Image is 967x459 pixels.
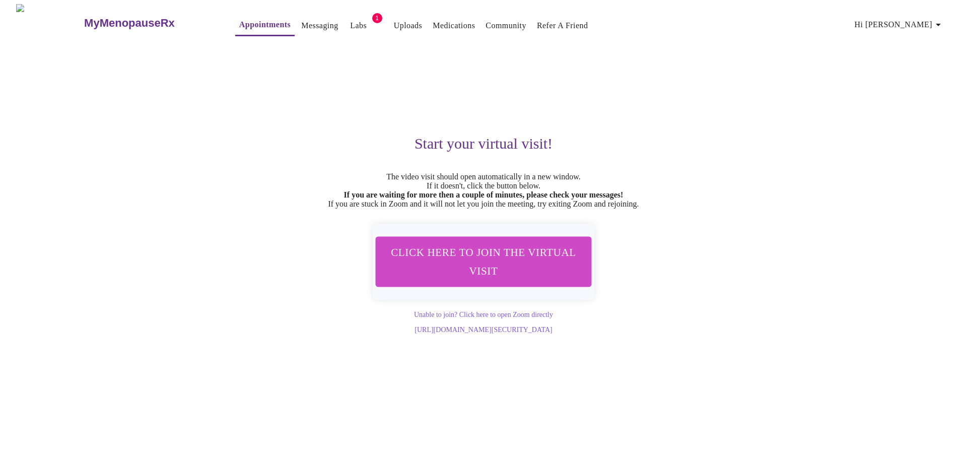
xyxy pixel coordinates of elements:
[344,190,624,199] strong: If you are waiting for more then a couple of minutes, please check your messages!
[537,19,588,33] a: Refer a Friend
[389,243,578,280] span: Click here to join the virtual visit
[851,15,948,35] button: Hi [PERSON_NAME]
[297,16,342,36] button: Messaging
[301,19,338,33] a: Messaging
[173,135,794,152] h3: Start your virtual visit!
[390,16,427,36] button: Uploads
[433,19,475,33] a: Medications
[486,19,526,33] a: Community
[415,326,552,334] a: [URL][DOMAIN_NAME][SECURITY_DATA]
[376,236,592,287] button: Click here to join the virtual visit
[481,16,530,36] button: Community
[239,18,291,32] a: Appointments
[84,17,175,30] h3: MyMenopauseRx
[414,311,553,318] a: Unable to join? Click here to open Zoom directly
[394,19,423,33] a: Uploads
[83,6,215,41] a: MyMenopauseRx
[342,16,375,36] button: Labs
[429,16,479,36] button: Medications
[855,18,944,32] span: Hi [PERSON_NAME]
[235,15,295,36] button: Appointments
[533,16,592,36] button: Refer a Friend
[173,172,794,209] p: The video visit should open automatically in a new window. If it doesn't, click the button below....
[372,13,382,23] span: 1
[16,4,83,42] img: MyMenopauseRx Logo
[350,19,367,33] a: Labs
